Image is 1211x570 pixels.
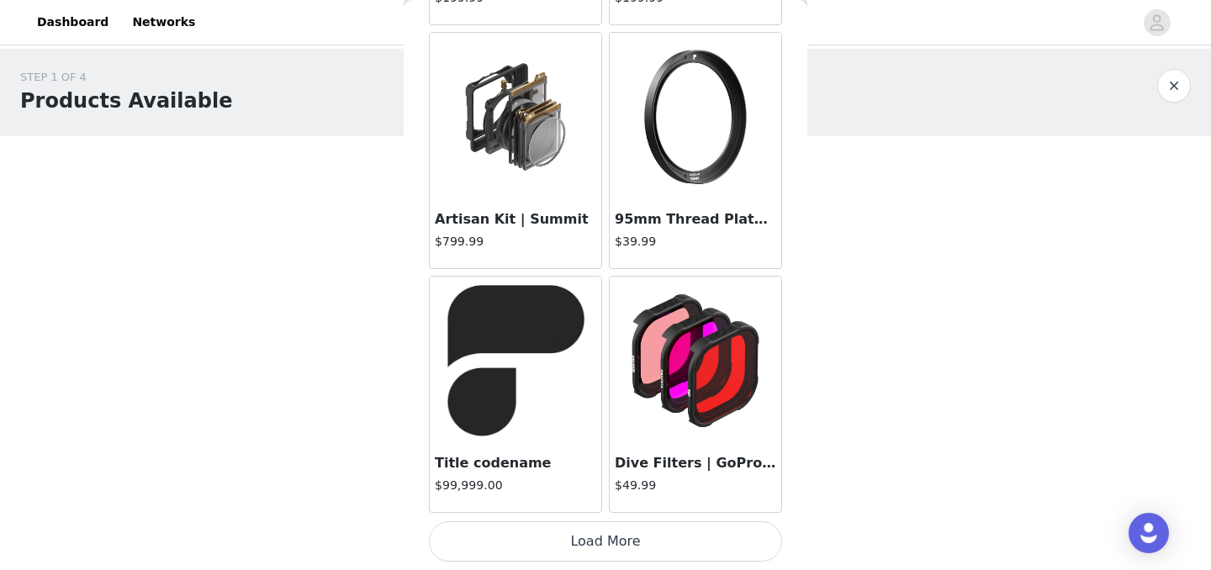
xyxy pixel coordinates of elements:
[20,69,232,86] div: STEP 1 OF 4
[615,209,776,230] h3: 95mm Thread Plate | BaseCamp
[1129,513,1169,553] div: Open Intercom Messenger
[615,233,776,251] h4: $39.99
[435,209,596,230] h3: Artisan Kit | Summit
[615,477,776,494] h4: $49.99
[431,277,599,445] img: Title codename
[431,33,600,201] img: Artisan Kit | Summit
[1149,9,1165,36] div: avatar
[435,453,596,473] h3: Title codename
[435,233,596,251] h4: $799.99
[611,33,780,201] img: 95mm Thread Plate | BaseCamp
[20,86,232,116] h1: Products Available
[611,277,780,445] img: Dive Filters | GoPro HERO13/12 Black Protective Housing
[122,3,205,41] a: Networks
[429,521,782,562] button: Load More
[615,453,776,473] h3: Dive Filters | GoPro HERO13/12 Black Protective Housing
[435,477,596,494] h4: $99,999.00
[27,3,119,41] a: Dashboard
